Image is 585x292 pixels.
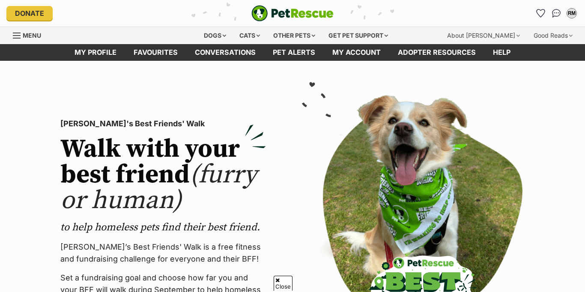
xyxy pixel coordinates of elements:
a: conversations [186,44,264,61]
div: Get pet support [322,27,394,44]
a: Favourites [534,6,548,20]
span: Menu [23,32,41,39]
a: My profile [66,44,125,61]
span: Close [274,276,292,291]
img: logo-e224e6f780fb5917bec1dbf3a21bbac754714ae5b6737aabdf751b685950b380.svg [251,5,334,21]
div: About [PERSON_NAME] [441,27,526,44]
img: chat-41dd97257d64d25036548639549fe6c8038ab92f7586957e7f3b1b290dea8141.svg [552,9,561,18]
a: Pet alerts [264,44,324,61]
div: Good Reads [528,27,579,44]
div: Dogs [198,27,232,44]
a: Help [484,44,519,61]
div: Other pets [267,27,321,44]
a: Menu [13,27,47,42]
p: [PERSON_NAME]'s Best Friends' Walk [60,118,266,130]
h2: Walk with your best friend [60,137,266,214]
p: to help homeless pets find their best friend. [60,220,266,234]
button: My account [565,6,579,20]
div: RM [567,9,576,18]
p: [PERSON_NAME]’s Best Friends' Walk is a free fitness and fundraising challenge for everyone and t... [60,241,266,265]
a: Donate [6,6,53,21]
div: Cats [233,27,266,44]
a: Conversations [549,6,563,20]
a: PetRescue [251,5,334,21]
span: (furry or human) [60,159,257,217]
a: Favourites [125,44,186,61]
a: My account [324,44,389,61]
a: Adopter resources [389,44,484,61]
ul: Account quick links [534,6,579,20]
